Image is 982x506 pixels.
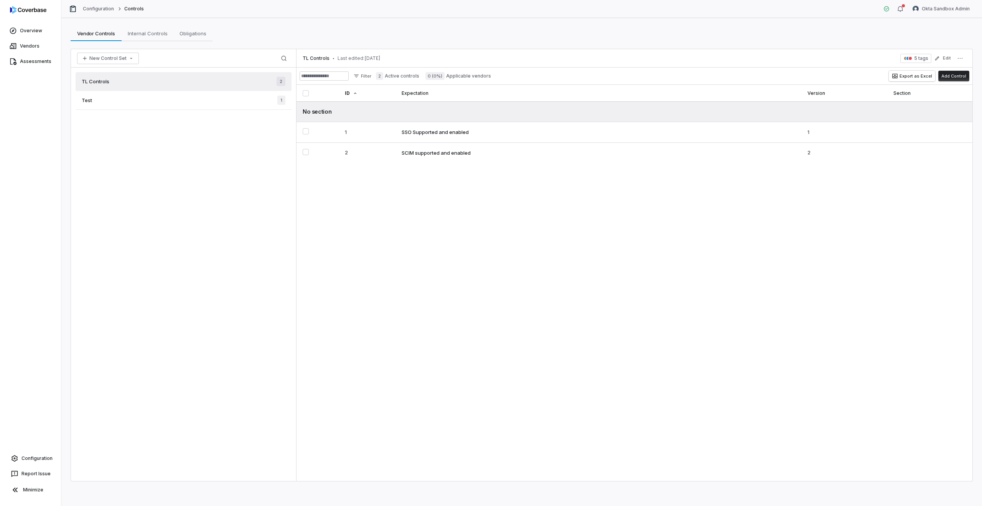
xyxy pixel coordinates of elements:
[82,97,92,104] span: Test
[345,85,390,101] div: ID
[10,6,46,14] img: logo-D7KZi-bG.svg
[914,55,928,61] span: 5 tags
[125,28,171,38] span: Internal Controls
[954,54,966,63] button: More actions
[376,72,419,80] label: Active controls
[277,96,285,105] span: 1
[303,149,309,155] button: Select 2 control
[83,6,114,12] a: Configuration
[339,122,396,143] td: 1
[339,142,396,163] td: 2
[908,3,974,15] button: Okta Sandbox Admin avatarOkta Sandbox Admin
[402,129,469,136] div: SSO Supported and enabled
[303,55,330,61] span: TL Controls
[76,91,292,110] a: Test1
[338,55,381,61] span: Last edited: [DATE]
[303,128,309,134] button: Select 1 control
[3,482,58,498] button: Minimize
[402,149,471,156] div: SCIM supported and enabled
[922,6,970,12] span: Okta Sandbox Admin
[913,6,919,12] img: Okta Sandbox Admin avatar
[801,142,887,163] td: 2
[425,72,445,80] span: 0 (0%)
[807,85,881,101] div: Version
[333,56,334,61] span: •
[3,467,58,481] button: Report Issue
[124,6,144,12] span: Controls
[938,71,969,81] button: Add Control
[361,73,371,79] span: Filter
[376,72,383,80] span: 2
[402,85,795,101] div: Expectation
[350,71,374,81] button: Filter
[801,122,887,143] td: 1
[3,451,58,465] a: Configuration
[176,28,209,38] span: Obligations
[277,77,285,86] span: 2
[76,72,292,91] a: TL Controls2
[2,39,59,53] a: Vendors
[889,71,935,81] button: Export as Excel
[932,51,953,65] button: Edit
[303,107,966,116] div: No section
[893,85,966,101] div: Section
[77,53,139,64] button: New Control Set
[2,55,59,68] a: Assessments
[2,24,59,38] a: Overview
[82,78,109,85] span: TL Controls
[74,28,118,38] span: Vendor Controls
[425,72,491,80] label: Applicable vendors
